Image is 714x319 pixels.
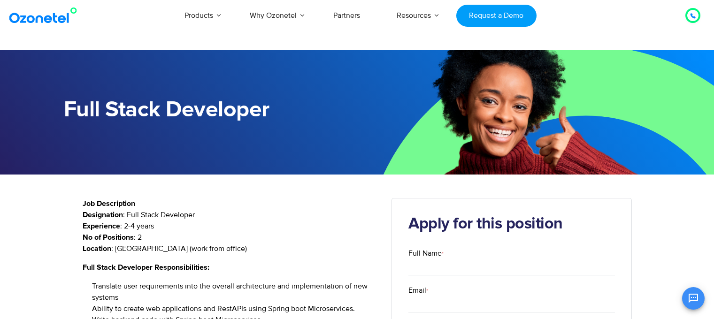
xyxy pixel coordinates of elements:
[83,264,209,271] strong: Full Stack Developer Responsibilities:
[64,97,357,123] h1: Full Stack Developer
[83,222,120,230] strong: Experience
[92,303,378,314] li: Ability to create web applications and RestAPIs using Spring boot Microservices.
[408,215,615,234] h2: Apply for this position
[682,287,705,310] button: Open chat
[83,245,111,252] strong: Location
[456,5,537,27] a: Request a Demo
[83,200,135,207] strong: Job Description
[83,209,378,254] p: : Full Stack Developer : 2-4 years : 2 : [GEOGRAPHIC_DATA] (work from office)
[408,248,615,259] label: Full Name
[408,285,615,296] label: Email
[83,234,134,241] strong: No of Positions
[83,211,123,219] strong: Designation
[92,281,378,303] li: Translate user requirements into the overall architecture and implementation of new systems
